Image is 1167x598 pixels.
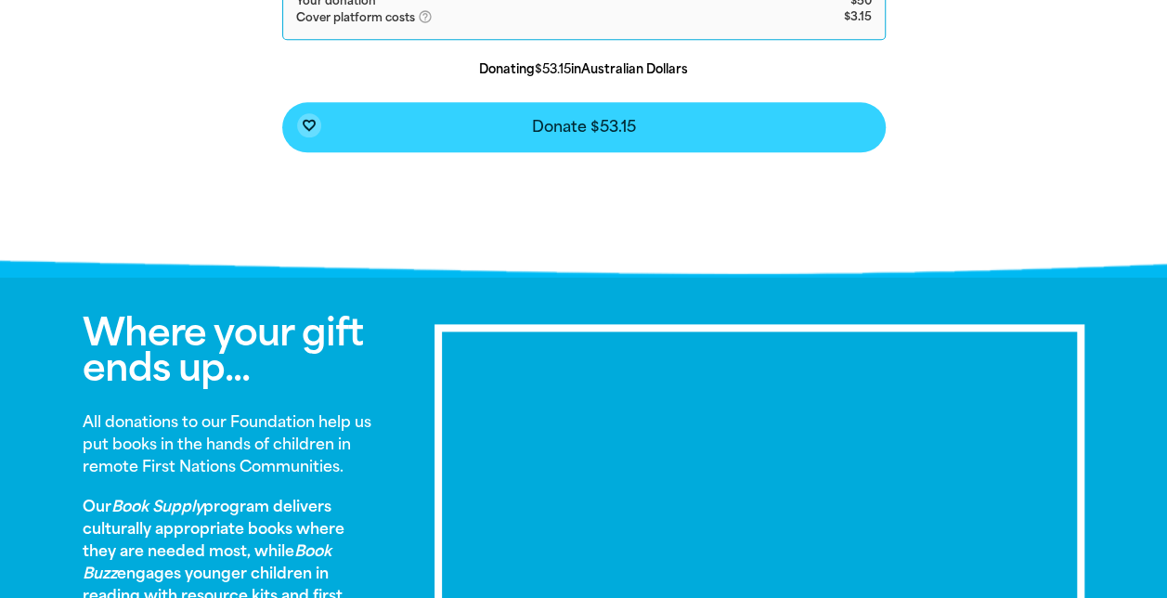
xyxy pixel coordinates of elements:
[111,498,203,515] em: Book Supply
[282,60,886,79] p: Donating in Australian Dollars
[775,9,872,26] td: $3.15
[83,413,371,475] strong: All donations to our Foundation help us put books in the hands of children in remote First Nation...
[83,310,363,390] span: Where your gift ends up...
[282,102,886,152] button: favorite_borderDonate $53.15
[535,62,571,76] b: $53.15
[296,9,775,26] td: Cover platform costs
[532,120,636,135] span: Donate $53.15
[302,118,317,133] i: favorite_border
[418,9,447,24] i: help_outlined
[83,542,331,582] em: Book Buzz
